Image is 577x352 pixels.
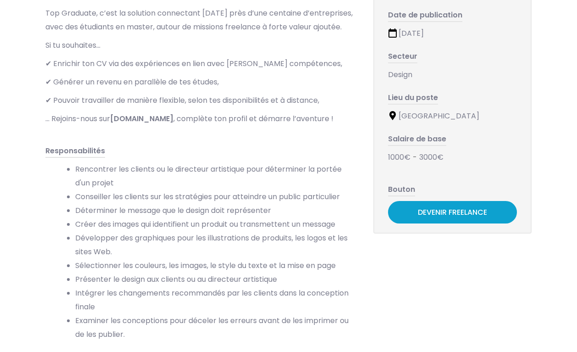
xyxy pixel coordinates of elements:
[75,286,355,314] li: Intégrer les changements recommandés par les clients dans la conception finale
[110,113,173,124] strong: [DOMAIN_NAME]
[75,162,355,190] li: Rencontrer les clients ou le directeur artistique pour déterminer la portée d'un projet
[388,201,517,223] a: Devenir Freelance
[75,259,355,273] li: Sélectionner les couleurs, les images, le style du texte et la mise en page
[388,184,415,196] span: Bouton
[75,190,355,204] li: Conseiller les clients sur les stratégies pour atteindre un public particulier
[45,75,355,89] p: ✔ Générer un revenu en parallèle de tes études,
[45,6,355,34] p: Top Graduate, c’est la solution connectant [DATE] près d’une centaine d’entreprises, avec des étu...
[75,218,355,231] li: Créer des images qui identifient un produit ou transmettent un message
[388,92,438,105] span: Lieu du poste
[45,94,355,107] p: ✔ Pouvoir travailler de manière flexible, selon tes disponibilités et à distance,
[388,151,517,164] div: 1000€ 3000€
[388,68,517,82] div: Design
[388,109,517,123] div: [GEOGRAPHIC_DATA]
[413,152,417,162] span: -
[388,51,417,63] span: Secteur
[75,231,355,259] li: Développer des graphiques pour les illustrations de produits, les logos et les sites Web.
[75,204,355,218] li: Déterminer le message que le design doit représenter
[75,314,355,341] li: Examiner les conceptions pour déceler les erreurs avant de les imprimer ou de les publier.
[45,39,355,52] p: Si tu souhaites…
[388,10,462,22] span: Date de publication
[45,145,105,158] span: Responsabilités
[388,134,446,146] span: Salaire de base
[45,57,355,71] p: ✔ Enrichir ton CV via des expériences en lien avec [PERSON_NAME] compétences,
[388,27,517,40] div: [DATE]
[75,273,355,286] li: Présenter le design aux clients ou au directeur artistique
[45,112,355,126] p: … Rejoins-nous sur , complète ton profil et démarre l’aventure !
